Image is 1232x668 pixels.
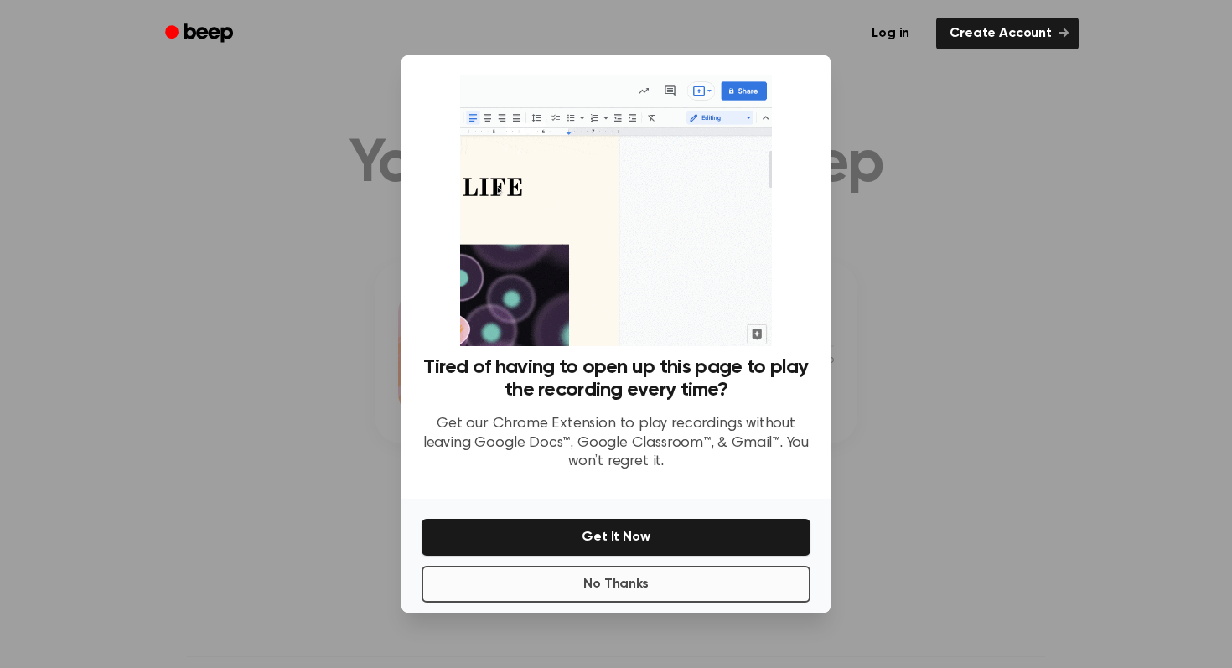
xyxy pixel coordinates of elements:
[422,356,810,401] h3: Tired of having to open up this page to play the recording every time?
[422,566,810,603] button: No Thanks
[460,75,771,346] img: Beep extension in action
[855,14,926,53] a: Log in
[936,18,1079,49] a: Create Account
[422,519,810,556] button: Get It Now
[153,18,248,50] a: Beep
[422,415,810,472] p: Get our Chrome Extension to play recordings without leaving Google Docs™, Google Classroom™, & Gm...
